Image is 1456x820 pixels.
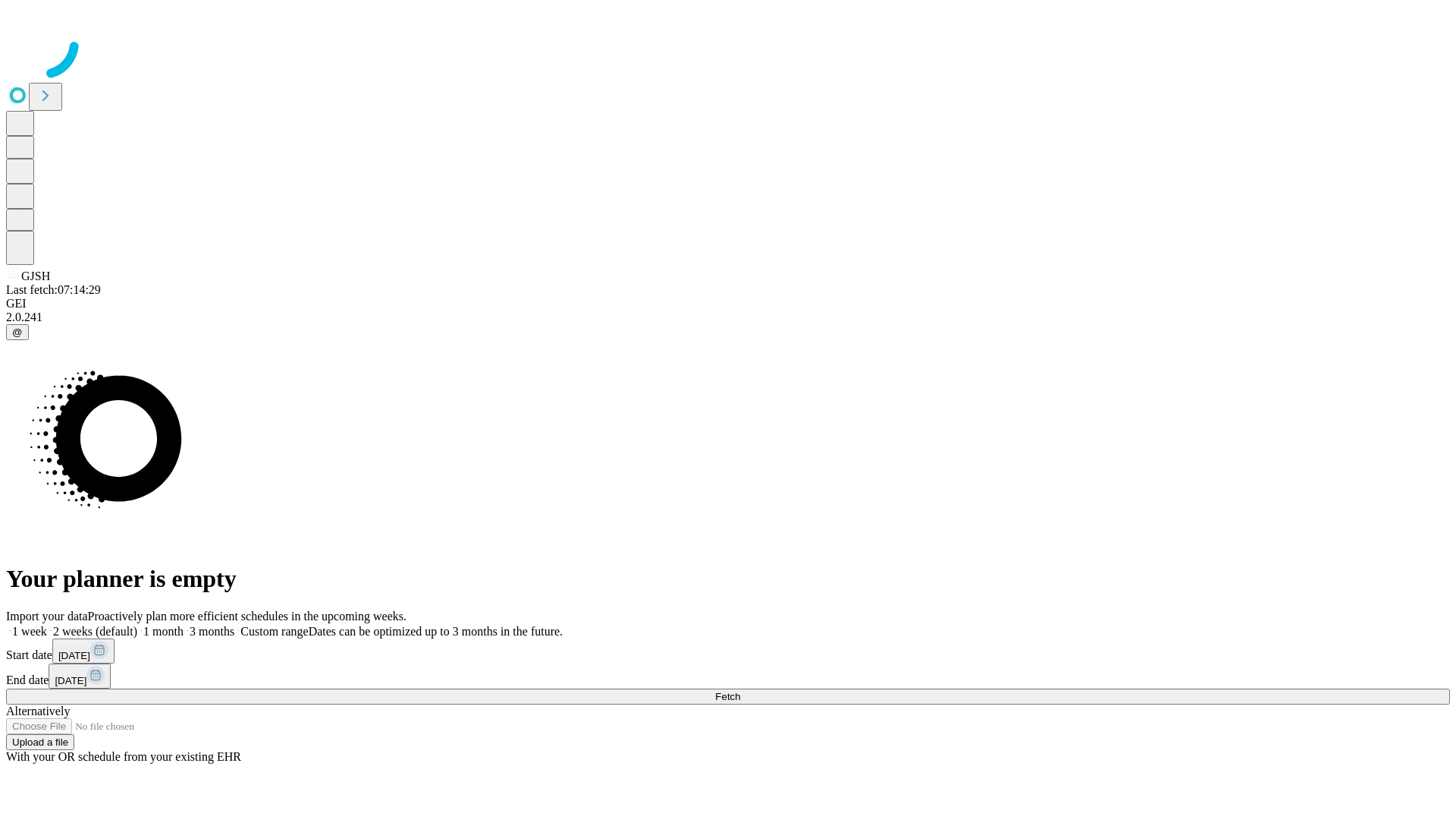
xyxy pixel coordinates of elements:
[12,326,23,338] span: @
[88,610,406,623] span: Proactively plan more efficient schedules in the upcoming weeks.
[6,283,101,296] span: Last fetch: 07:14:29
[6,311,1450,324] div: 2.0.241
[12,625,47,638] span: 1 week
[21,270,50,282] span: GJSH
[715,691,740,702] span: Fetch
[6,610,88,623] span: Import your data
[55,675,86,686] span: [DATE]
[6,639,1450,664] div: Start date
[309,625,563,638] span: Dates can be optimized up to 3 months in the future.
[6,565,1450,593] h1: Your planner is empty
[52,639,115,664] button: [DATE]
[6,664,1450,689] div: End date
[58,650,90,661] span: [DATE]
[6,750,241,763] span: With your OR schedule from your existing EHR
[6,734,74,750] button: Upload a file
[6,705,70,717] span: Alternatively
[190,625,234,638] span: 3 months
[53,625,137,638] span: 2 weeks (default)
[143,625,184,638] span: 1 month
[6,689,1450,705] button: Fetch
[49,664,111,689] button: [DATE]
[240,625,308,638] span: Custom range
[6,324,29,340] button: @
[6,297,1450,311] div: GEI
